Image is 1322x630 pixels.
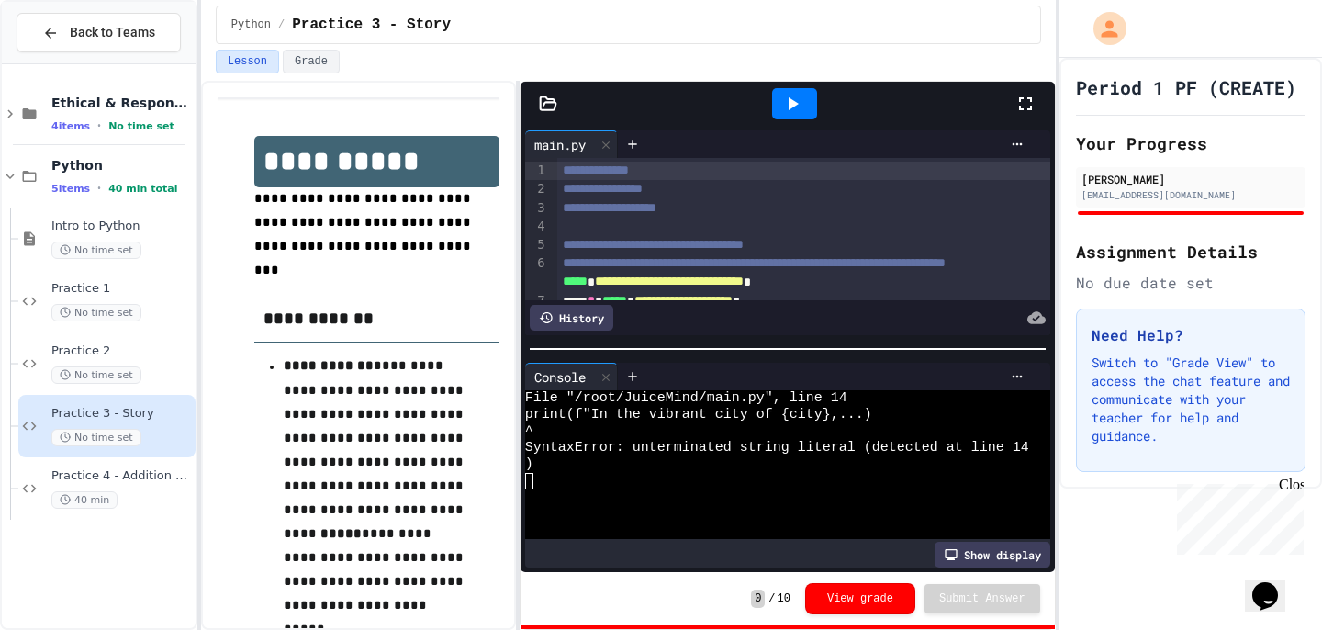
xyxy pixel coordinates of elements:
[525,199,548,218] div: 3
[51,468,192,484] span: Practice 4 - Addition Calculator
[1076,130,1305,156] h2: Your Progress
[525,162,548,180] div: 1
[525,367,595,387] div: Console
[525,130,618,158] div: main.py
[51,183,90,195] span: 5 items
[292,14,451,36] span: Practice 3 - Story
[805,583,915,614] button: View grade
[525,440,1029,456] span: SyntaxError: unterminated string literal (detected at line 14
[1170,477,1304,555] iframe: chat widget
[1092,324,1290,346] h3: Need Help?
[1245,557,1304,612] iframe: chat widget
[525,390,847,407] span: File "/root/JuiceMind/main.py", line 14
[283,50,340,73] button: Grade
[939,591,1025,606] span: Submit Answer
[1076,272,1305,294] div: No due date set
[51,281,192,297] span: Practice 1
[768,591,775,606] span: /
[525,456,533,473] span: )
[525,254,548,292] div: 6
[778,591,790,606] span: 10
[97,118,101,133] span: •
[525,180,548,198] div: 2
[51,343,192,359] span: Practice 2
[525,135,595,154] div: main.py
[530,305,613,331] div: History
[525,407,872,423] span: print(f"In the vibrant city of {city},...)
[1081,171,1300,187] div: [PERSON_NAME]
[935,542,1050,568] div: Show display
[51,120,90,132] span: 4 items
[525,218,548,236] div: 4
[51,242,141,259] span: No time set
[1076,74,1296,100] h1: Period 1 PF (CREATE)
[278,17,285,32] span: /
[751,590,765,608] span: 0
[525,236,548,254] div: 5
[7,7,127,117] div: Chat with us now!Close
[924,584,1040,613] button: Submit Answer
[108,183,177,195] span: 40 min total
[51,219,192,234] span: Intro to Python
[51,304,141,321] span: No time set
[1076,239,1305,264] h2: Assignment Details
[216,50,279,73] button: Lesson
[97,181,101,196] span: •
[70,23,155,42] span: Back to Teams
[51,95,192,111] span: Ethical & Responsible Coding Practice
[51,157,192,174] span: Python
[525,292,548,310] div: 7
[51,366,141,384] span: No time set
[51,429,141,446] span: No time set
[525,363,618,390] div: Console
[1081,188,1300,202] div: [EMAIL_ADDRESS][DOMAIN_NAME]
[108,120,174,132] span: No time set
[51,406,192,422] span: Practice 3 - Story
[1074,7,1131,50] div: My Account
[1092,354,1290,445] p: Switch to "Grade View" to access the chat feature and communicate with your teacher for help and ...
[231,17,271,32] span: Python
[51,491,118,509] span: 40 min
[17,13,181,52] button: Back to Teams
[525,423,533,440] span: ^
